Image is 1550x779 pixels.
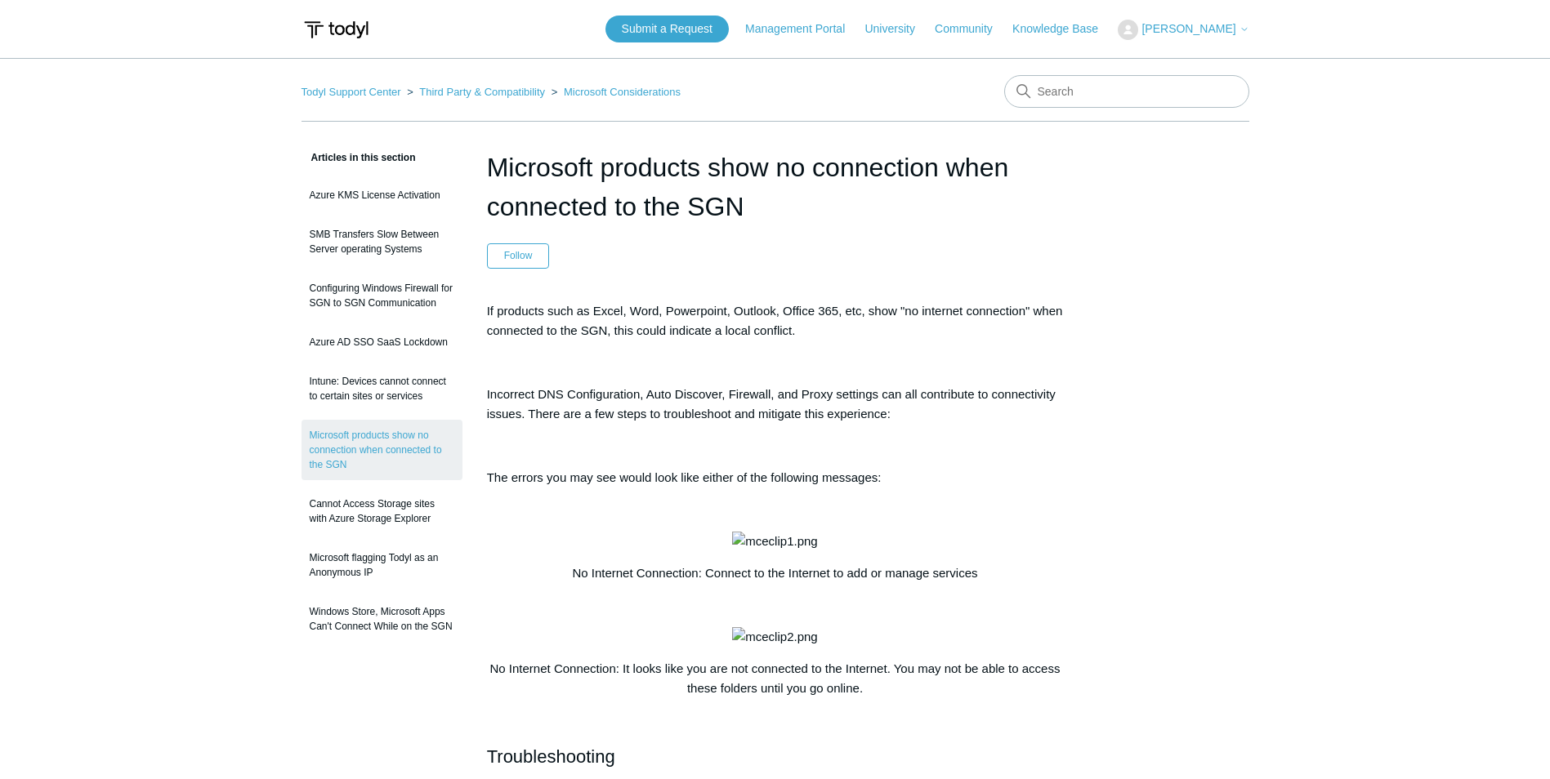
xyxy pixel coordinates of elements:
a: Knowledge Base [1012,20,1114,38]
button: Follow Article [487,243,550,268]
p: If products such as Excel, Word, Powerpoint, Outlook, Office 365, etc, show "no internet connecti... [487,301,1064,341]
a: Community [935,20,1009,38]
img: mceclip1.png [732,532,817,551]
p: The errors you may see would look like either of the following messages: [487,468,1064,487]
a: Microsoft Considerations [564,86,681,98]
li: Third Party & Compatibility [404,86,548,98]
p: No Internet Connection: Connect to the Internet to add or manage services [487,563,1064,583]
a: Microsoft products show no connection when connected to the SGN [302,420,462,480]
a: Azure AD SSO SaaS Lockdown [302,327,462,358]
span: Articles in this section [302,152,416,163]
button: [PERSON_NAME] [1118,20,1248,40]
a: Management Portal [745,20,861,38]
li: Todyl Support Center [302,86,404,98]
a: University [864,20,931,38]
span: [PERSON_NAME] [1141,22,1235,35]
a: Todyl Support Center [302,86,401,98]
h2: Troubleshooting [487,742,1064,771]
img: mceclip2.png [732,627,817,647]
a: SMB Transfers Slow Between Server operating Systems [302,219,462,265]
a: Azure KMS License Activation [302,180,462,211]
a: Configuring Windows Firewall for SGN to SGN Communication [302,273,462,318]
a: Intune: Devices cannot connect to certain sites or services [302,366,462,412]
h1: Microsoft products show no connection when connected to the SGN [487,148,1064,226]
p: Incorrect DNS Configuration, Auto Discover, Firewall, and Proxy settings can all contribute to co... [487,385,1064,424]
a: Third Party & Compatibility [419,86,545,98]
a: Windows Store, Microsoft Apps Can't Connect While on the SGN [302,596,462,642]
a: Cannot Access Storage sites with Azure Storage Explorer [302,488,462,534]
a: Submit a Request [605,16,729,42]
a: Microsoft flagging Todyl as an Anonymous IP [302,542,462,588]
p: No Internet Connection: It looks like you are not connected to the Internet. You may not be able ... [487,659,1064,698]
img: Todyl Support Center Help Center home page [302,15,371,45]
input: Search [1004,75,1249,108]
li: Microsoft Considerations [548,86,681,98]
